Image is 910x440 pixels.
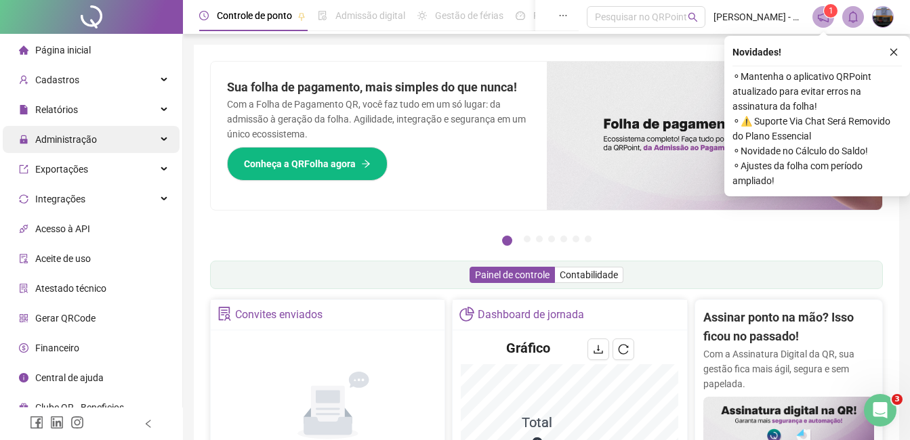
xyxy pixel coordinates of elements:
span: left [144,419,153,428]
span: file-done [318,11,327,20]
span: Cadastros [35,74,79,85]
span: qrcode [19,313,28,323]
span: search [688,12,698,22]
p: Com a Folha de Pagamento QR, você faz tudo em um só lugar: da admissão à geração da folha. Agilid... [227,97,531,141]
p: Com a Assinatura Digital da QR, sua gestão fica mais ágil, segura e sem papelada. [703,347,874,391]
span: solution [19,284,28,293]
span: download [593,344,604,355]
span: notification [817,11,829,23]
span: lock [19,135,28,144]
span: Página inicial [35,45,91,56]
button: 4 [548,236,555,242]
button: 1 [502,236,512,246]
div: Convites enviados [235,303,323,326]
span: 3 [892,394,903,405]
span: bell [847,11,859,23]
span: pushpin [297,12,306,20]
button: Conheça a QRFolha agora [227,147,388,181]
span: Clube QR - Beneficios [35,402,124,413]
span: Novidades ! [732,45,781,60]
iframe: Intercom live chat [864,394,896,426]
span: arrow-right [361,159,371,169]
span: Integrações [35,194,85,204]
span: Atestado técnico [35,283,106,294]
span: Gestão de férias [435,10,503,21]
span: Gerar QRCode [35,313,96,324]
span: ⚬ Ajustes da folha com período ampliado! [732,158,902,188]
span: Painel do DP [533,10,586,21]
span: ⚬ ⚠️ Suporte Via Chat Será Removido do Plano Essencial [732,114,902,144]
span: Administração [35,134,97,145]
span: api [19,224,28,234]
span: 1 [829,6,833,16]
button: 2 [524,236,531,242]
span: close [889,47,898,57]
span: solution [218,307,232,321]
span: sync [19,194,28,204]
img: 57736 [873,7,893,27]
span: Acesso à API [35,223,90,234]
button: 6 [573,236,579,242]
span: ellipsis [558,11,568,20]
span: Painel de controle [475,269,550,280]
h2: Assinar ponto na mão? Isso ficou no passado! [703,308,874,347]
span: ⚬ Mantenha o aplicativo QRPoint atualizado para evitar erros na assinatura da folha! [732,69,902,114]
span: home [19,45,28,55]
span: linkedin [50,416,64,429]
span: Central de ajuda [35,372,104,383]
button: 3 [536,236,543,242]
span: user-add [19,75,28,85]
span: pie-chart [459,307,474,321]
span: gift [19,403,28,412]
span: dollar [19,343,28,353]
span: [PERSON_NAME] - C3 Embalagens Ltda [713,9,804,24]
span: instagram [70,416,84,429]
span: Conheça a QRFolha agora [244,156,356,171]
span: clock-circle [199,11,209,20]
button: 7 [585,236,592,242]
span: Admissão digital [335,10,405,21]
button: 5 [560,236,567,242]
span: audit [19,254,28,263]
span: Financeiro [35,343,79,353]
span: facebook [30,416,43,429]
span: file [19,105,28,114]
span: Relatórios [35,104,78,115]
span: Controle de ponto [217,10,292,21]
span: dashboard [516,11,525,20]
img: banner%2F8d14a306-6205-4263-8e5b-06e9a85ad873.png [547,62,883,210]
span: Contabilidade [560,269,618,280]
h4: Gráfico [506,338,550,357]
span: ⚬ Novidade no Cálculo do Saldo! [732,144,902,158]
span: Aceite de uso [35,253,91,264]
span: info-circle [19,373,28,382]
span: export [19,164,28,174]
span: Exportações [35,164,88,175]
span: sun [417,11,427,20]
h2: Sua folha de pagamento, mais simples do que nunca! [227,78,531,97]
sup: 1 [824,4,837,18]
span: reload [618,344,629,355]
div: Dashboard de jornada [478,303,584,326]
